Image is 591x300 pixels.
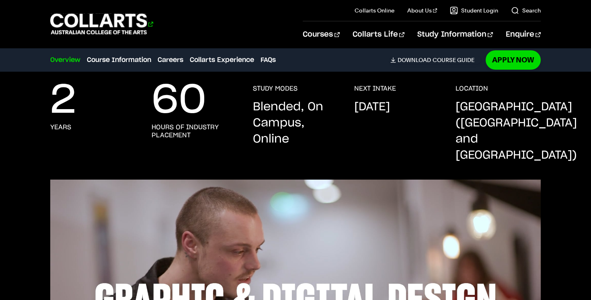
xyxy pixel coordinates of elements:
a: Study Information [417,21,493,48]
p: [GEOGRAPHIC_DATA] ([GEOGRAPHIC_DATA] and [GEOGRAPHIC_DATA]) [456,99,577,163]
h3: years [50,123,71,131]
a: Apply Now [486,50,541,69]
p: 2 [50,85,76,117]
a: DownloadCourse Guide [390,56,481,64]
a: Collarts Life [353,21,404,48]
div: Go to homepage [50,12,153,35]
p: Blended, On Campus, Online [253,99,338,147]
a: Student Login [450,6,498,14]
h3: NEXT INTAKE [354,85,396,93]
a: Course Information [87,55,151,65]
a: Overview [50,55,80,65]
a: Enquire [506,21,541,48]
a: Careers [158,55,183,65]
p: [DATE] [354,99,390,115]
h3: STUDY MODES [253,85,298,93]
h3: LOCATION [456,85,488,93]
a: FAQs [261,55,276,65]
a: Collarts Experience [190,55,254,65]
p: 60 [152,85,206,117]
span: Download [398,56,431,64]
a: Search [511,6,541,14]
h3: hours of industry placement [152,123,237,139]
a: Courses [303,21,339,48]
a: About Us [407,6,437,14]
a: Collarts Online [355,6,394,14]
